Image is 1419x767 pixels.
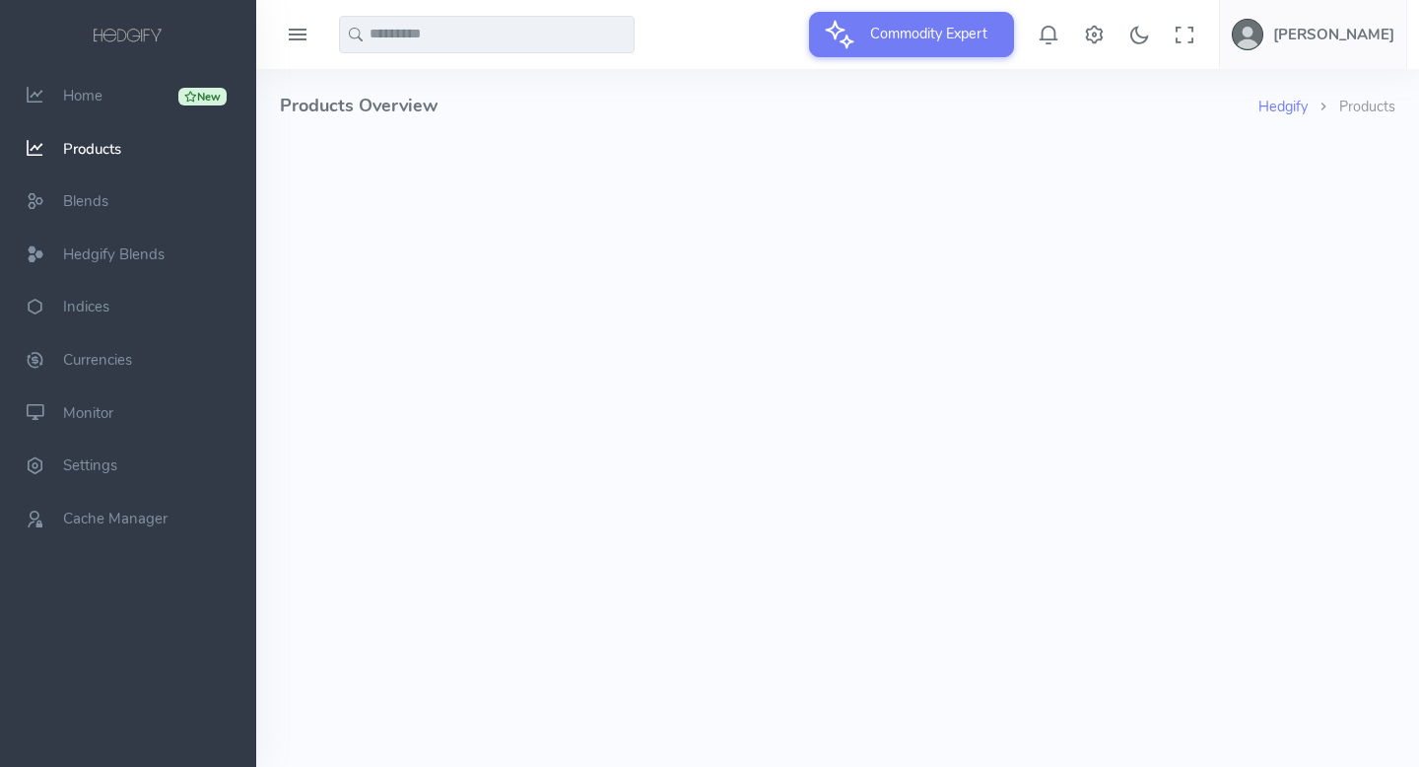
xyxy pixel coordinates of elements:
img: user-image [1232,19,1263,50]
a: Commodity Expert [809,24,1014,43]
span: Indices [63,298,109,317]
span: Hedgify Blends [63,244,165,264]
span: Commodity Expert [858,12,999,55]
span: Home [63,86,102,105]
span: Cache Manager [63,509,168,528]
span: Currencies [63,350,132,370]
span: Settings [63,455,117,475]
div: New [178,88,227,105]
span: Products [63,139,121,159]
img: logo [90,26,167,47]
a: Hedgify [1258,97,1308,116]
li: Products [1308,97,1395,118]
h4: Products Overview [280,69,1258,143]
span: Blends [63,191,108,211]
span: Monitor [63,403,113,423]
button: Commodity Expert [809,12,1014,57]
h5: [PERSON_NAME] [1273,27,1394,42]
